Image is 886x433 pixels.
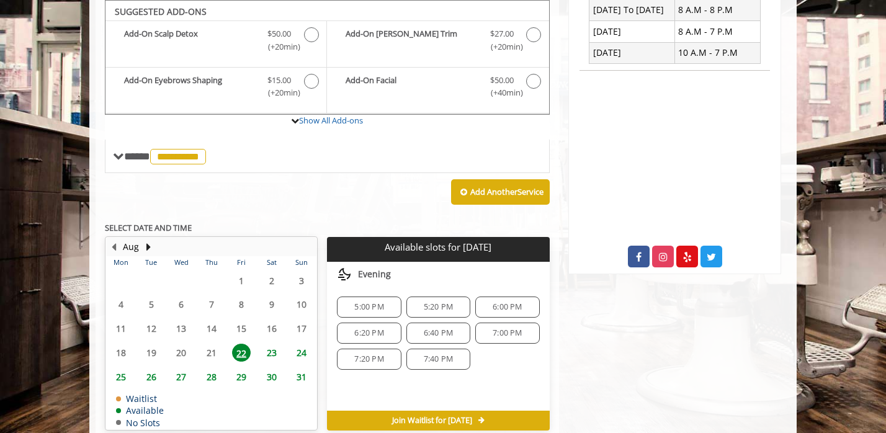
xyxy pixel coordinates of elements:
[267,27,291,40] span: $50.00
[333,74,542,103] label: Add-On Facial
[475,297,539,318] div: 6:00 PM
[226,365,256,389] td: Select day29
[143,240,153,254] button: Next Month
[172,368,190,386] span: 27
[392,416,472,426] span: Join Waitlist for [DATE]
[299,115,363,126] a: Show All Add-ons
[112,368,130,386] span: 25
[109,240,119,254] button: Previous Month
[116,406,164,415] td: Available
[674,21,760,42] td: 8 A.M - 7 P.M
[483,86,520,99] span: (+40min )
[196,256,226,269] th: Thu
[226,256,256,269] th: Fri
[202,368,221,386] span: 28
[124,27,255,53] b: Add-On Scalp Detox
[116,418,164,427] td: No Slots
[333,27,542,56] label: Add-On Beard Trim
[337,267,352,282] img: evening slots
[424,354,453,364] span: 7:40 PM
[287,365,317,389] td: Select day31
[406,349,470,370] div: 7:40 PM
[166,365,196,389] td: Select day27
[337,297,401,318] div: 5:00 PM
[136,365,166,389] td: Select day26
[483,40,520,53] span: (+20min )
[256,256,286,269] th: Sat
[256,365,286,389] td: Select day30
[337,323,401,344] div: 6:20 PM
[262,344,281,362] span: 23
[493,328,522,338] span: 7:00 PM
[424,302,453,312] span: 5:20 PM
[112,27,320,56] label: Add-On Scalp Detox
[346,74,477,100] b: Add-On Facial
[292,344,311,362] span: 24
[406,297,470,318] div: 5:20 PM
[358,269,391,279] span: Evening
[261,40,298,53] span: (+20min )
[256,341,286,365] td: Select day23
[490,27,514,40] span: $27.00
[475,323,539,344] div: 7:00 PM
[123,240,139,254] button: Aug
[332,242,544,252] p: Available slots for [DATE]
[493,302,522,312] span: 6:00 PM
[470,186,544,197] b: Add Another Service
[116,394,164,403] td: Waitlist
[226,341,256,365] td: Select day22
[287,256,317,269] th: Sun
[287,341,317,365] td: Select day24
[406,323,470,344] div: 6:40 PM
[196,365,226,389] td: Select day28
[115,6,207,17] b: SUGGESTED ADD-ONS
[232,368,251,386] span: 29
[112,74,320,103] label: Add-On Eyebrows Shaping
[589,21,675,42] td: [DATE]
[106,365,136,389] td: Select day25
[105,222,192,233] b: SELECT DATE AND TIME
[136,256,166,269] th: Tue
[262,368,281,386] span: 30
[124,74,255,100] b: Add-On Eyebrows Shaping
[232,344,251,362] span: 22
[354,302,383,312] span: 5:00 PM
[106,256,136,269] th: Mon
[337,349,401,370] div: 7:20 PM
[346,27,477,53] b: Add-On [PERSON_NAME] Trim
[490,74,514,87] span: $50.00
[451,179,550,205] button: Add AnotherService
[261,86,298,99] span: (+20min )
[674,42,760,63] td: 10 A.M - 7 P.M
[166,256,196,269] th: Wed
[589,42,675,63] td: [DATE]
[354,354,383,364] span: 7:20 PM
[292,368,311,386] span: 31
[267,74,291,87] span: $15.00
[354,328,383,338] span: 6:20 PM
[142,368,161,386] span: 26
[424,328,453,338] span: 6:40 PM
